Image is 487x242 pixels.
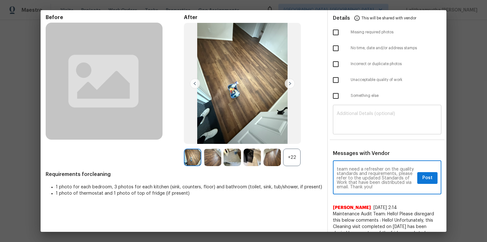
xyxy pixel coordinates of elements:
[351,77,441,83] span: Unacceptable quality of work
[184,14,322,21] span: After
[328,72,446,88] div: Unacceptable quality of work
[333,10,350,25] span: Details
[328,56,446,72] div: Incorrect or duplicate photos
[337,167,415,189] textarea: Maintenance Audit Team: Hello! Unfortunately, this cleaning visit completed on [DATE] has been de...
[56,184,322,190] li: 1 photo for each bedroom, 3 photos for each kitchen (sink, counters, floor) and bathroom (toilet,...
[56,190,322,197] li: 1 photo of thermostat and 1 photo of top of fridge (if present)
[351,30,441,35] span: Missing required photos
[285,78,295,89] img: right-chevron-button-url
[422,174,432,182] span: Post
[190,78,200,89] img: left-chevron-button-url
[333,205,371,211] span: [PERSON_NAME]
[417,172,438,184] button: Post
[351,61,441,67] span: Incorrect or duplicate photos
[373,205,397,210] span: [DATE] 2:14
[351,93,441,98] span: Something else
[46,14,184,21] span: Before
[328,40,446,56] div: No time, date and/or address stamps
[46,171,322,178] span: Requirements for cleaning
[351,45,441,51] span: No time, date and/or address stamps
[361,10,416,25] span: This will be shared with vendor
[333,151,390,156] span: Messages with Vendor
[328,24,446,40] div: Missing required photos
[283,149,301,166] div: +22
[328,88,446,104] div: Something else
